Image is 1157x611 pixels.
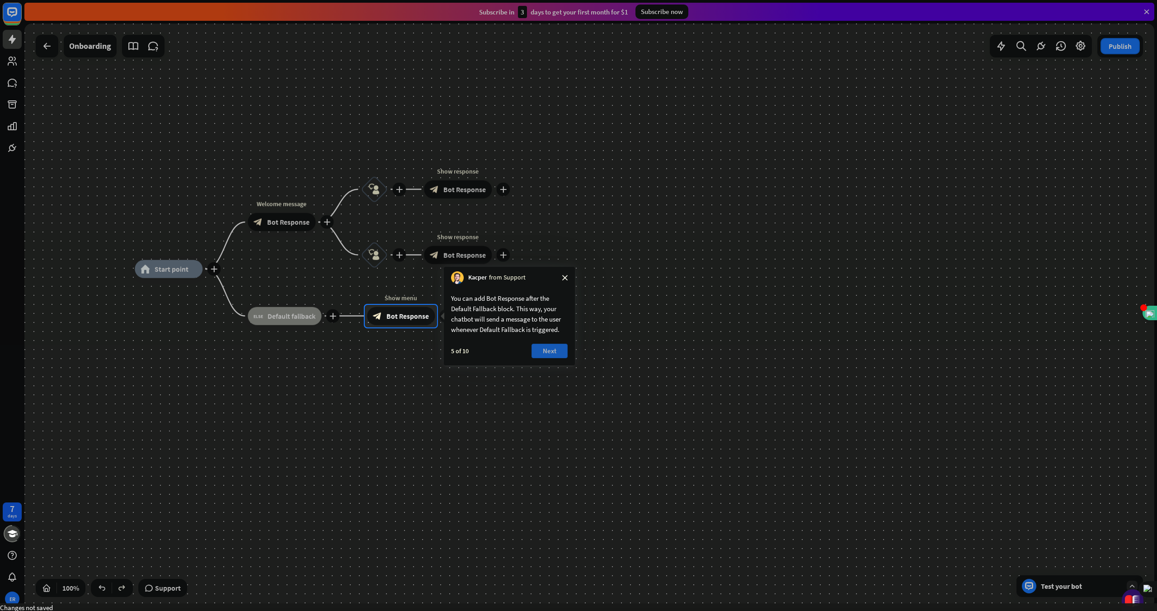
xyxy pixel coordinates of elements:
div: 5 of 10 [451,347,469,355]
span: Bot Response [386,312,429,321]
button: Next [531,344,568,358]
i: block_bot_response [373,312,382,321]
span: from Support [489,273,526,282]
div: You can add Bot Response after the Default Fallback block. This way, your chatbot will send a mes... [451,293,568,335]
button: Open LiveChat chat widget [7,4,34,31]
span: Kacper [468,273,487,282]
i: close [562,275,568,280]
